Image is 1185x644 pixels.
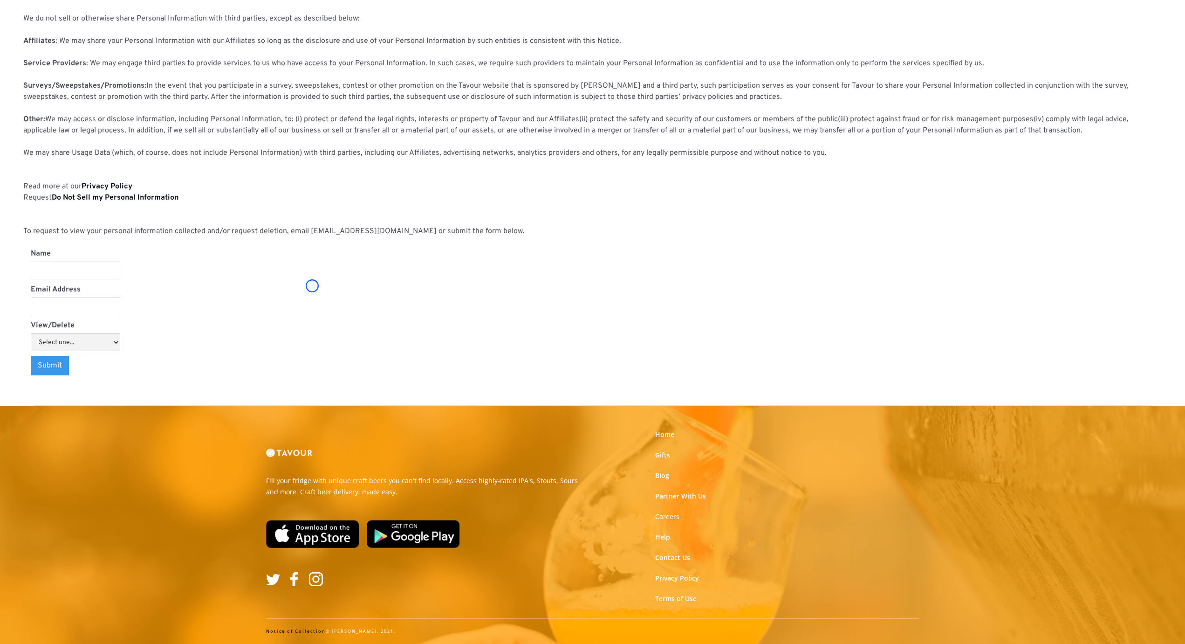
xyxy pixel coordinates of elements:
[52,193,178,202] a: Do Not Sell my Personal Information
[82,182,132,191] a: Privacy Policy
[31,248,120,259] label: Name
[655,430,674,439] a: Home
[266,475,586,498] p: Fill your fridge with unique craft beers you can't find locally. Access highly-rated IPA's, Stout...
[31,356,69,375] input: Submit
[655,594,697,603] a: Terms of Use
[23,81,146,90] strong: Surveys/Sweepstakes/Promotions:
[31,284,120,295] label: Email Address
[31,320,120,331] label: View/Delete
[655,553,690,562] a: Contact Us
[31,248,120,375] form: View/delete my PI
[655,574,699,583] a: Privacy Policy
[23,59,86,68] strong: Service Providers
[266,628,326,634] a: Notice of Collection
[655,512,679,521] a: Careers
[655,492,706,501] a: Partner With Us
[655,450,670,460] a: Gifts
[655,533,670,542] a: Help
[23,36,55,46] strong: Affiliates
[655,471,669,480] a: Blog
[23,115,45,124] strong: Other:
[266,628,919,635] div: © [PERSON_NAME], 2021.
